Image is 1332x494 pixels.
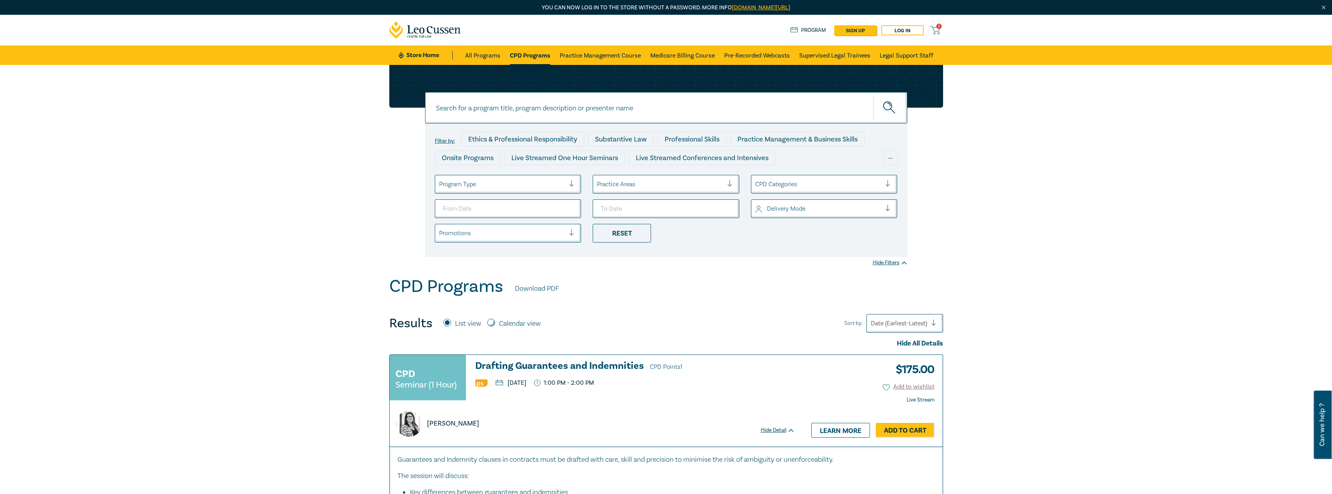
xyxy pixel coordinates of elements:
[510,45,550,65] a: CPD Programs
[475,379,488,387] img: Professional Skills
[730,132,865,147] div: Practice Management & Business Skills
[435,169,558,184] div: Live Streamed Practical Workshops
[884,150,898,165] div: ...
[475,361,795,372] a: Drafting Guarantees and Indemnities CPD Points1
[396,411,422,437] img: https://s3.ap-southeast-2.amazonaws.com/leo-cussen-store-production-content/Contacts/Caroline%20S...
[724,45,790,65] a: Pre-Recorded Webcasts
[881,25,924,35] a: Log in
[534,379,594,387] p: 1:00 PM - 2:00 PM
[389,316,432,331] h4: Results
[465,45,501,65] a: All Programs
[389,339,943,349] div: Hide All Details
[755,180,757,189] input: select
[461,132,584,147] div: Ethics & Professional Responsibility
[439,180,441,189] input: select
[629,150,775,165] div: Live Streamed Conferences and Intensives
[732,4,790,11] a: [DOMAIN_NAME][URL]
[397,471,935,481] p: The session will discuss:
[435,199,581,218] input: From Date
[650,45,715,65] a: Medicare Billing Course
[427,419,479,429] p: [PERSON_NAME]
[389,3,943,12] p: You can now log in to the store without a password. More info
[890,361,935,379] h3: $ 175.00
[593,224,651,243] div: Reset
[873,259,907,267] div: Hide Filters
[435,150,501,165] div: Onsite Programs
[658,132,726,147] div: Professional Skills
[655,169,740,184] div: 10 CPD Point Packages
[936,24,942,29] span: 0
[799,45,870,65] a: Supervised Legal Trainees
[755,204,757,213] input: select
[562,169,651,184] div: Pre-Recorded Webcasts
[761,426,803,434] div: Hide Detail
[475,361,795,372] h3: Drafting Guarantees and Indemnities
[504,150,625,165] div: Live Streamed One Hour Seminars
[650,363,683,371] span: CPD Points 1
[880,45,933,65] a: Legal Support Staff
[811,423,870,438] a: Learn more
[790,26,826,35] a: Program
[495,380,526,386] p: [DATE]
[515,284,559,294] a: Download PDF
[425,92,907,124] input: Search for a program title, program description or presenter name
[439,229,441,237] input: select
[876,423,935,438] a: Add to Cart
[844,319,863,328] span: Sort by:
[593,199,739,218] input: To Date
[397,455,935,465] p: Guarantees and Indemnity clauses in contracts must be drafted with care, skill and precision to m...
[396,367,415,381] h3: CPD
[455,319,481,329] label: List view
[597,180,599,189] input: select
[744,169,816,184] div: National Programs
[435,138,455,144] label: Filter by:
[907,396,935,403] strong: Live Stream
[396,381,457,389] small: Seminar (1 Hour)
[871,319,872,328] input: Sort by
[1320,4,1327,11] img: Close
[588,132,654,147] div: Substantive Law
[389,276,503,297] h1: CPD Programs
[883,382,935,391] button: Add to wishlist
[560,45,641,65] a: Practice Management Course
[1318,395,1326,454] span: Can we help ?
[399,51,453,59] a: Store Home
[834,25,877,35] a: sign up
[499,319,541,329] label: Calendar view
